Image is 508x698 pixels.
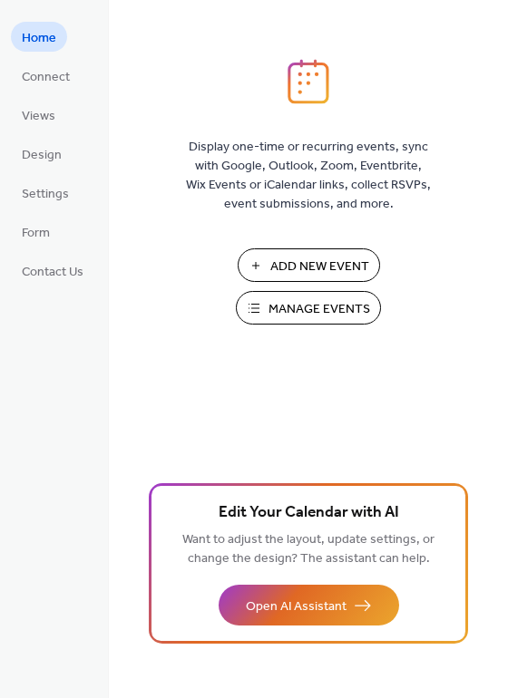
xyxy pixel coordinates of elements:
button: Manage Events [236,291,381,325]
button: Add New Event [238,248,380,282]
a: Connect [11,61,81,91]
span: Form [22,224,50,243]
a: Home [11,22,67,52]
span: Settings [22,185,69,204]
span: Want to adjust the layout, update settings, or change the design? The assistant can help. [182,528,435,571]
span: Edit Your Calendar with AI [219,500,399,526]
a: Settings [11,178,80,208]
span: Add New Event [270,257,369,276]
a: Contact Us [11,256,94,286]
span: Manage Events [269,300,370,319]
span: Home [22,29,56,48]
span: Open AI Assistant [246,597,347,616]
button: Open AI Assistant [219,585,399,625]
span: Connect [22,68,70,87]
span: Design [22,146,62,165]
a: Views [11,100,66,130]
span: Views [22,107,55,126]
span: Contact Us [22,263,83,282]
a: Design [11,139,73,169]
img: logo_icon.svg [288,59,329,104]
span: Display one-time or recurring events, sync with Google, Outlook, Zoom, Eventbrite, Wix Events or ... [186,138,431,214]
a: Form [11,217,61,247]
